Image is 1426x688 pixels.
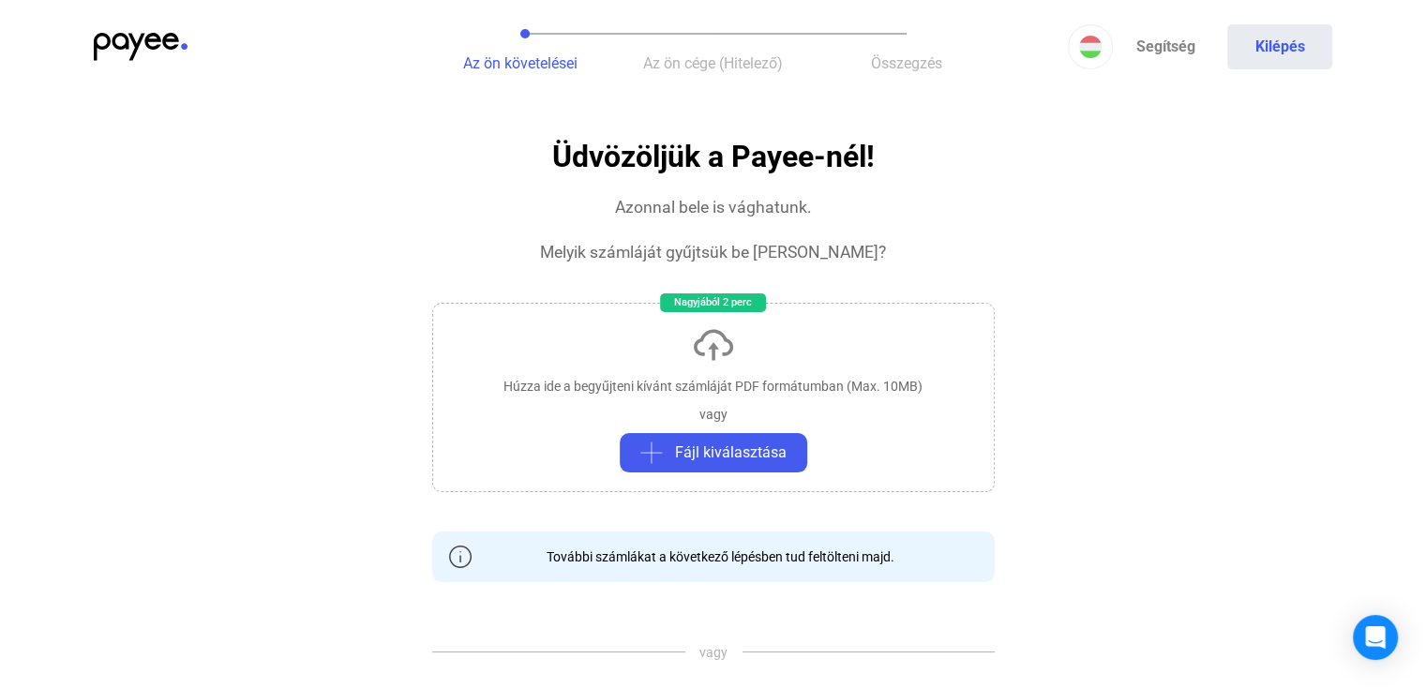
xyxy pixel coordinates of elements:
h1: Üdvözöljük a Payee-nél! [552,141,875,173]
div: Húzza ide a begyűjteni kívánt számláját PDF formátumban (Max. 10MB) [503,377,923,396]
img: payee-logo [94,33,188,61]
div: Open Intercom Messenger [1353,615,1398,660]
div: vagy [699,405,728,424]
div: Azonnal bele is vághatunk. [615,196,812,218]
img: HU [1079,36,1102,58]
span: Az ön cége (Hitelező) [643,54,783,72]
div: Melyik számláját gyűjtsük be [PERSON_NAME]? [540,241,886,263]
div: További számlákat a következő lépésben tud feltölteni majd. [533,547,894,566]
img: upload-cloud [691,322,736,367]
span: Fájl kiválasztása [675,441,787,464]
img: plus-grey [640,441,663,464]
button: plus-greyFájl kiválasztása [620,433,807,472]
div: Nagyjából 2 perc [660,293,766,312]
button: HU [1068,24,1113,69]
img: info-grey-outline [449,546,472,568]
span: vagy [685,643,742,662]
span: Az ön követelései [463,54,578,72]
button: Kilépés [1227,24,1332,69]
a: Segítség [1113,24,1218,69]
span: Összegzés [871,54,942,72]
